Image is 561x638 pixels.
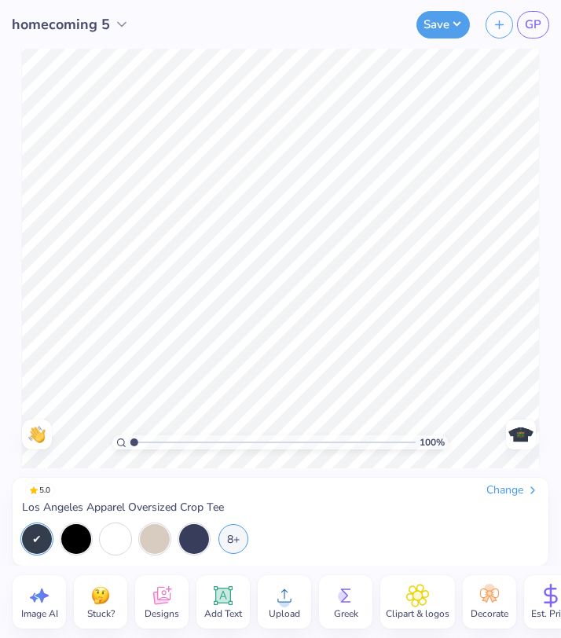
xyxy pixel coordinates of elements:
[218,524,248,554] div: 8+
[89,584,112,607] img: Stuck?
[22,500,224,515] span: Los Angeles Apparel Oversized Crop Tee
[25,483,55,497] span: 5.0
[525,16,541,34] span: GP
[87,607,115,620] span: Stuck?
[21,607,58,620] span: Image AI
[471,607,508,620] span: Decorate
[508,422,533,447] img: Front
[269,607,300,620] span: Upload
[416,11,470,38] button: Save
[145,607,179,620] span: Designs
[12,14,110,35] span: homecoming 5
[486,483,539,497] div: Change
[204,607,242,620] span: Add Text
[420,435,445,449] span: 100 %
[517,11,549,38] a: GP
[386,607,449,620] span: Clipart & logos
[334,607,358,620] span: Greek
